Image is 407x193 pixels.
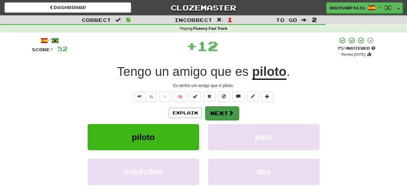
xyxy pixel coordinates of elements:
a: Clozemaster [140,2,267,13]
div: / [32,37,67,44]
span: pato [255,132,273,142]
span: 12 [197,38,218,53]
div: Text-to-speech controls [133,92,157,102]
span: HolySurf4131 [330,5,365,11]
span: 52 [57,45,67,52]
div: Eu tenho um amigo que é piloto. [32,82,375,89]
button: piloto [88,124,199,150]
small: Review: [DATE] [341,52,365,57]
u: piloto [252,64,286,80]
button: des [208,159,320,185]
span: 2 [312,16,317,23]
span: un [155,64,169,79]
span: : [301,17,308,23]
button: imbéciles [88,159,199,185]
button: Discuss sentence (alt+u) [232,92,244,102]
button: Play sentence audio (ctl+space) [134,92,146,102]
button: ½ [146,92,157,102]
a: HolySurf4131 / [326,2,395,13]
span: : [217,17,223,23]
span: amigo [173,64,207,79]
button: Favorite sentence (alt+f) [159,92,171,102]
span: piloto [132,132,155,142]
span: 1 [227,16,233,23]
button: Next [205,106,239,120]
span: Incorrect [174,17,212,23]
span: : [115,17,122,23]
span: imbéciles [124,167,163,176]
button: Edit sentence (alt+d) [247,92,259,102]
div: Mastered [337,46,375,51]
button: 🧠 [174,92,186,102]
span: Correct [82,17,111,23]
button: Set this sentence to 100% Mastered (alt+m) [189,92,201,102]
span: des [256,167,271,176]
span: + [186,37,197,55]
a: Dashboard [5,2,131,13]
button: pato [208,124,320,150]
button: Reset to 0% Mastered (alt+r) [203,92,215,102]
span: / [378,5,381,9]
strong: Fluency Fast Track [193,26,227,31]
span: Score: [32,47,54,52]
span: que [211,64,232,79]
span: . [286,64,290,79]
span: Tengo [117,64,151,79]
button: Add to collection (alt+a) [261,92,273,102]
span: 75 % [337,46,346,51]
button: Explain [169,108,202,118]
span: To go [276,17,297,23]
span: es [235,64,249,79]
span: 8 [126,16,131,23]
button: Ignore sentence (alt+i) [218,92,230,102]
